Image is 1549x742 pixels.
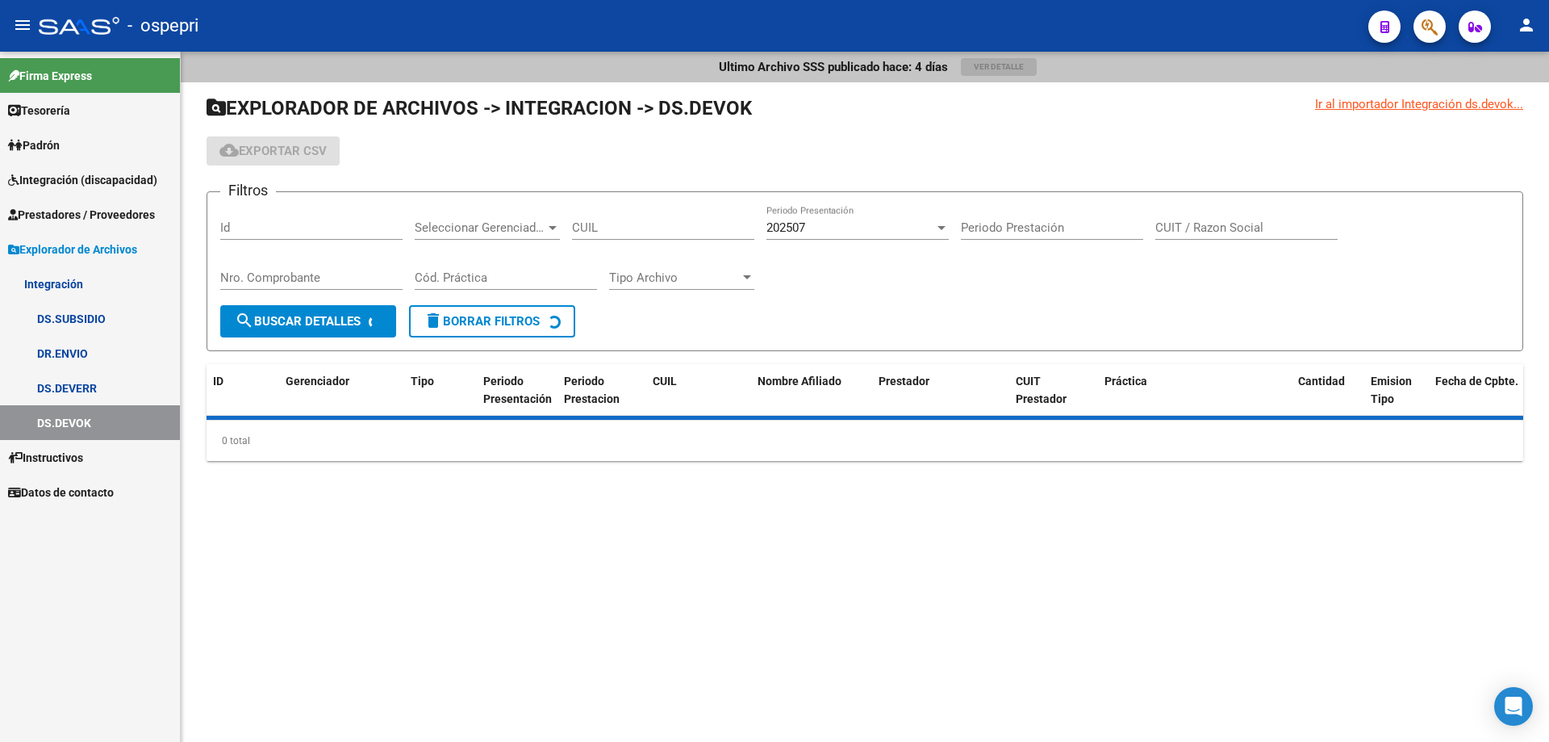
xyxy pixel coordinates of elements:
span: Buscar Detalles [235,314,361,329]
div: Open Intercom Messenger [1494,687,1533,726]
span: CUIT Prestador [1016,375,1067,406]
span: ID [213,375,223,388]
div: Ir al importador Integración ds.devok... [1315,95,1523,113]
span: Cantidad [1298,375,1345,388]
span: EXPLORADOR DE ARCHIVOS -> INTEGRACION -> DS.DEVOK [207,97,752,119]
datatable-header-cell: Gerenciador [279,364,404,417]
span: Datos de contacto [8,484,114,501]
span: Periodo Presentación [483,375,552,406]
span: Prestadores / Proveedores [8,206,155,224]
mat-icon: delete [424,311,443,330]
span: Borrar Filtros [424,314,540,329]
span: Firma Express [8,67,92,85]
span: Tesorería [8,102,70,119]
datatable-header-cell: Nombre Afiliado [751,364,872,417]
span: Padrón [8,136,60,154]
datatable-header-cell: CUIL [646,364,751,417]
span: Práctica [1104,375,1147,388]
button: Buscar Detalles [220,305,396,337]
button: Exportar CSV [207,136,340,166]
datatable-header-cell: Práctica [1098,364,1292,417]
div: 0 total [207,421,1523,461]
mat-icon: person [1517,15,1536,35]
span: Ver Detalle [974,62,1024,71]
datatable-header-cell: ID [207,364,279,417]
datatable-header-cell: Periodo Prestacion [557,364,646,417]
span: Instructivos [8,449,83,467]
datatable-header-cell: Fecha de Cpbte. [1429,364,1542,417]
span: Emision Tipo [1371,375,1412,406]
span: Tipo Archivo [609,270,740,285]
h3: Filtros [220,179,276,202]
button: Borrar Filtros [409,305,575,337]
span: Seleccionar Gerenciador [415,220,545,235]
p: Ultimo Archivo SSS publicado hace: 4 días [719,58,948,76]
span: Fecha de Cpbte. [1435,375,1518,388]
mat-icon: menu [13,15,32,35]
span: Integración (discapacidad) [8,171,157,189]
span: Tipo [411,375,434,388]
span: Gerenciador [286,375,349,388]
datatable-header-cell: CUIT Prestador [1009,364,1098,417]
span: Nombre Afiliado [758,375,841,388]
datatable-header-cell: Prestador [872,364,1009,417]
span: Prestador [879,375,929,388]
span: Periodo Prestacion [564,375,620,406]
span: 202507 [766,220,805,235]
mat-icon: cloud_download [219,140,239,160]
mat-icon: search [235,311,254,330]
datatable-header-cell: Tipo [404,364,477,417]
datatable-header-cell: Emision Tipo [1364,364,1429,417]
span: CUIL [653,375,677,388]
span: Exportar CSV [219,144,327,158]
datatable-header-cell: Cantidad [1292,364,1364,417]
datatable-header-cell: Periodo Presentación [477,364,557,417]
span: Explorador de Archivos [8,241,137,258]
button: Ver Detalle [961,58,1037,76]
span: - ospepri [127,8,198,44]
